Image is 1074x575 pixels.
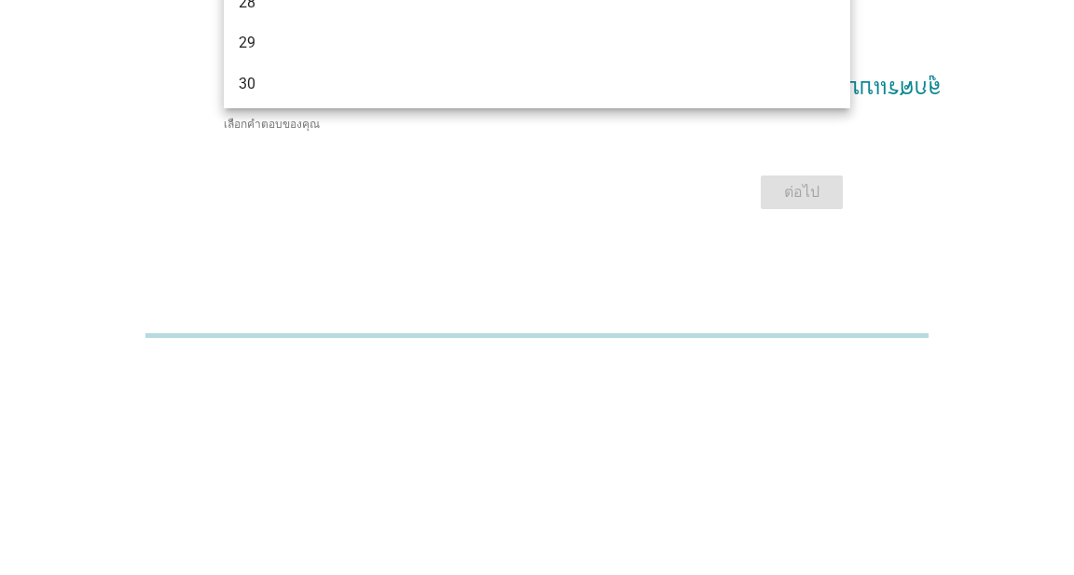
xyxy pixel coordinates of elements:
[239,291,255,309] font: 30
[239,129,255,147] font: 26
[239,88,255,105] font: 25
[239,210,255,228] font: 28
[239,169,255,187] font: 27
[737,163,942,186] font: ลูกศรแบบดรอปดาวน์
[239,47,255,64] font: 24
[224,334,320,347] font: เลือกคำตอบของคุณ
[239,250,255,268] font: 29
[737,298,942,320] font: ลูกศรแบบดรอปดาวน์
